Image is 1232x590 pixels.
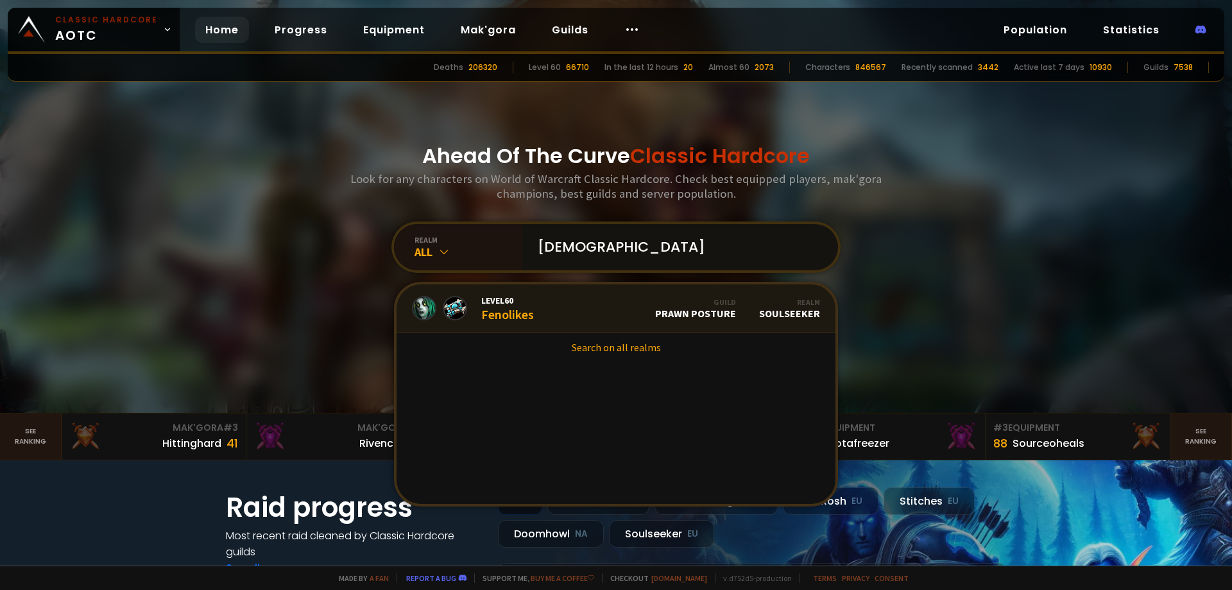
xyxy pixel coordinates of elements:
[566,62,589,73] div: 66710
[1143,62,1168,73] div: Guilds
[162,435,221,451] div: Hittinghard
[1014,62,1084,73] div: Active last 7 days
[8,8,180,51] a: Classic HardcoreAOTC
[55,14,158,45] span: AOTC
[759,297,820,320] div: Soulseeker
[223,421,238,434] span: # 3
[397,284,835,333] a: Level60FenolikesGuildPrawn PostureRealmSoulseeker
[683,62,693,73] div: 20
[69,421,238,435] div: Mak'Gora
[397,333,835,361] a: Search on all realms
[948,495,959,508] small: EU
[715,573,792,583] span: v. d752d5 - production
[359,435,400,451] div: Rivench
[1090,62,1112,73] div: 10930
[226,487,483,528] h1: Raid progress
[406,573,456,583] a: Report a bug
[415,235,522,245] div: realm
[264,17,338,43] a: Progress
[759,297,820,307] div: Realm
[630,141,810,170] span: Classic Hardcore
[434,62,463,73] div: Deaths
[195,17,249,43] a: Home
[993,421,1008,434] span: # 3
[986,413,1170,460] a: #3Equipment88Sourceoheals
[884,487,975,515] div: Stitches
[415,245,522,259] div: All
[345,171,887,201] h3: Look for any characters on World of Warcraft Classic Hardcore. Check best equipped players, mak'g...
[370,573,389,583] a: a fan
[1170,413,1232,460] a: Seeranking
[481,295,534,322] div: Fenolikes
[783,487,878,515] div: Nek'Rosh
[604,62,678,73] div: In the last 12 hours
[450,17,526,43] a: Mak'gora
[62,413,246,460] a: Mak'Gora#3Hittinghard41
[1174,62,1193,73] div: 7538
[993,421,1162,435] div: Equipment
[993,17,1077,43] a: Population
[481,295,534,306] span: Level 60
[474,573,594,583] span: Support me,
[993,435,1007,452] div: 88
[755,62,774,73] div: 2073
[828,435,889,451] div: Notafreezer
[542,17,599,43] a: Guilds
[801,413,986,460] a: #2Equipment88Notafreezer
[708,62,749,73] div: Almost 60
[246,413,431,460] a: Mak'Gora#2Rivench100
[805,62,850,73] div: Characters
[842,573,869,583] a: Privacy
[813,573,837,583] a: Terms
[498,520,604,548] div: Doomhowl
[1013,435,1084,451] div: Sourceoheals
[651,573,707,583] a: [DOMAIN_NAME]
[609,520,714,548] div: Soulseeker
[855,62,886,73] div: 846567
[875,573,909,583] a: Consent
[254,421,423,435] div: Mak'Gora
[655,297,736,320] div: Prawn Posture
[575,528,588,541] small: NA
[809,421,977,435] div: Equipment
[851,495,862,508] small: EU
[468,62,497,73] div: 206320
[687,528,698,541] small: EU
[1093,17,1170,43] a: Statistics
[55,14,158,26] small: Classic Hardcore
[422,141,810,171] h1: Ahead Of The Curve
[331,573,389,583] span: Made by
[978,62,998,73] div: 3442
[655,297,736,307] div: Guild
[226,560,309,575] a: See all progress
[602,573,707,583] span: Checkout
[531,573,594,583] a: Buy me a coffee
[529,62,561,73] div: Level 60
[226,528,483,560] h4: Most recent raid cleaned by Classic Hardcore guilds
[353,17,435,43] a: Equipment
[227,435,238,452] div: 41
[902,62,973,73] div: Recently scanned
[530,224,823,270] input: Search a character...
